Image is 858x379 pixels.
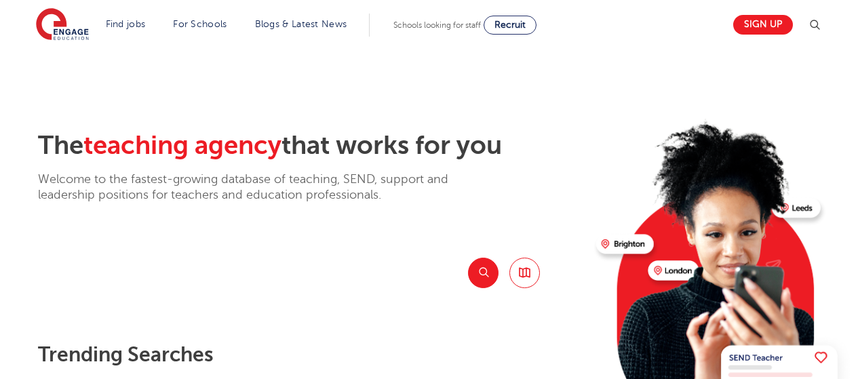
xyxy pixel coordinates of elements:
span: teaching agency [83,131,281,160]
img: Engage Education [36,8,89,42]
a: For Schools [173,19,227,29]
h2: The that works for you [38,130,585,161]
p: Welcome to the fastest-growing database of teaching, SEND, support and leadership positions for t... [38,172,486,203]
a: Find jobs [106,19,146,29]
button: Search [468,258,499,288]
p: Trending searches [38,342,585,367]
a: Recruit [484,16,537,35]
span: Recruit [494,20,526,30]
a: Sign up [733,15,793,35]
a: Blogs & Latest News [255,19,347,29]
span: Schools looking for staff [393,20,481,30]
